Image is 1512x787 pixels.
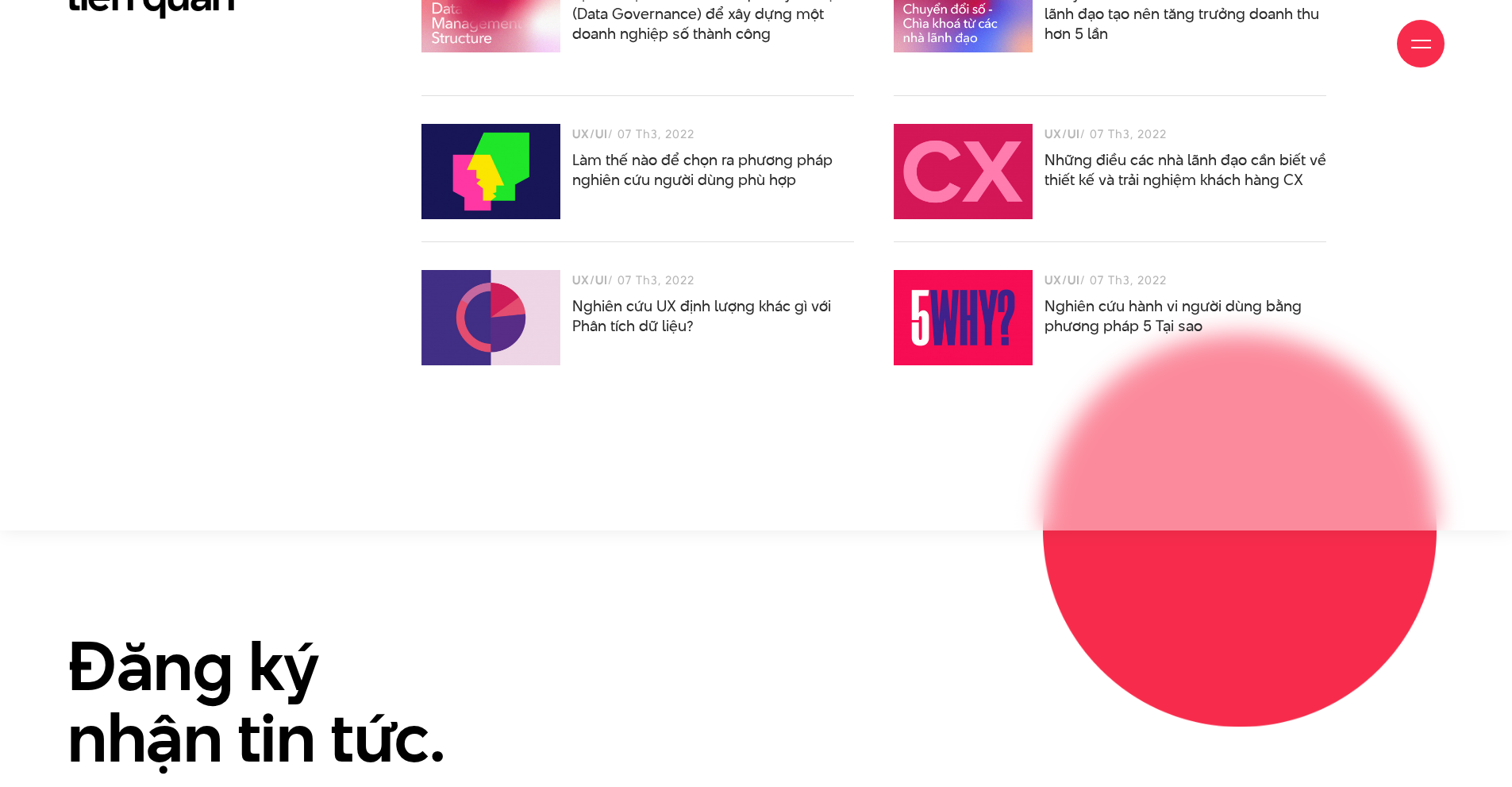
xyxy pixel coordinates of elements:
h3: UX/UI [1045,124,1080,144]
a: Làm thế nào để chọn ra phương pháp nghiên cứu người dùng phù hợp [572,149,833,191]
div: / 07 Th3, 2022 [572,270,854,290]
a: Nghiên cứu hành vi người dùng bằng phương pháp 5 Tại sao [1045,295,1302,337]
h2: Đăng ký nhận tin tức. [67,630,500,773]
a: Những điều các nhà lãnh đạo cần biết về thiết kế và trải nghiệm khách hàng CX [1045,149,1326,191]
h3: UX/UI [572,270,608,290]
h3: UX/UI [1045,270,1080,290]
div: / 07 Th3, 2022 [572,124,854,144]
a: Nghiên cứu UX định lượng khác gì với Phân tích dữ liệu? [572,295,831,337]
div: / 07 Th3, 2022 [1045,270,1326,290]
h3: UX/UI [572,124,608,144]
div: / 07 Th3, 2022 [1045,124,1326,144]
